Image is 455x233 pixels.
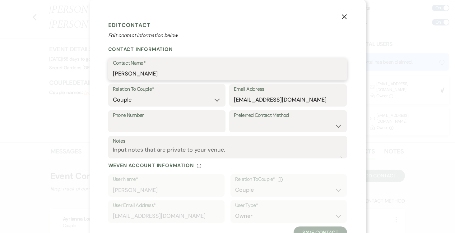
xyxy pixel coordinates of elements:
[108,162,347,169] div: Weven Account Information
[108,46,347,53] h2: Contact Information
[108,21,347,30] h1: Edit Contact
[108,32,347,39] p: Edit contact information below.
[113,175,220,184] label: User Name*
[113,85,221,94] label: Relation To Couple*
[113,59,342,68] label: Contact Name*
[113,68,342,80] input: First and Last Name
[113,137,342,146] label: Notes
[235,175,342,184] div: Relation To Couple *
[234,85,342,94] label: Email Address
[113,201,220,210] label: User Email Address*
[234,111,342,120] label: Preferred Contact Method
[113,111,221,120] label: Phone Number
[235,201,342,210] label: User Type*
